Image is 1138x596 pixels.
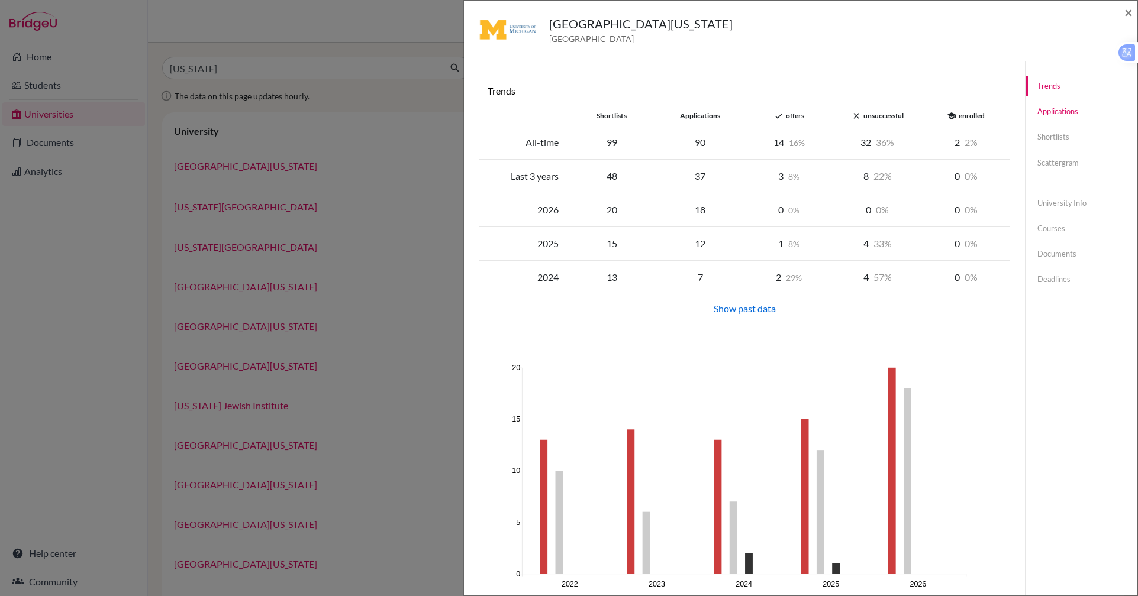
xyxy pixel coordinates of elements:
a: Shortlists [1026,127,1137,147]
div: applications [656,111,744,121]
span: 0 [965,204,978,215]
text: 15 [512,416,520,424]
div: 20 [568,203,656,217]
span: 8 [788,171,799,182]
a: Scattergram [1026,153,1137,173]
a: Applications [1026,101,1137,122]
text: 5 [516,519,520,527]
div: shortlists [568,111,656,121]
span: 8 [788,239,799,249]
a: Documents [1026,244,1137,264]
span: 36 [876,137,894,148]
div: 0 [744,203,833,217]
text: 2025 [823,581,840,589]
i: done [774,111,784,121]
span: 33 [873,238,892,249]
text: 2026 [910,581,927,589]
div: 0 [922,203,1011,217]
text: 2022 [562,581,578,589]
text: 20 [512,364,520,372]
span: 0 [788,205,799,215]
button: Close [1124,5,1133,20]
span: [GEOGRAPHIC_DATA] [549,33,733,45]
h6: Trends [488,85,1001,96]
img: us_umi_m_7di3pp.jpeg [478,15,540,47]
text: 2024 [736,581,752,589]
text: 2023 [649,581,665,589]
span: 0 [965,238,978,249]
div: 8 [833,169,922,183]
div: 0 [833,203,922,217]
text: 0 [516,570,520,578]
i: school [947,111,956,121]
span: 57 [873,271,892,283]
div: 13 [568,270,656,284]
span: 22 [873,170,892,182]
span: 0 [876,204,889,215]
div: 3 [744,169,833,183]
div: 2 [744,270,833,284]
div: 2025 [479,237,568,251]
div: 12 [656,237,744,251]
div: 48 [568,169,656,183]
span: unsuccessful [863,111,904,120]
div: 99 [568,135,656,150]
a: Trends [1026,76,1137,96]
div: 4 [833,237,922,251]
a: Courses [1026,218,1137,239]
span: 16 [789,138,805,148]
h5: [GEOGRAPHIC_DATA][US_STATE] [549,15,733,33]
div: 14 [744,135,833,150]
div: All-time [479,135,568,150]
span: enrolled [959,111,985,120]
span: 0 [965,271,978,283]
span: 2 [965,137,978,148]
a: Deadlines [1026,269,1137,290]
a: University info [1026,193,1137,213]
text: 10 [512,467,520,475]
div: 1 [744,237,833,251]
div: 0 [922,169,1011,183]
div: 18 [656,203,744,217]
div: 15 [568,237,656,251]
div: 4 [833,270,922,284]
span: 29 [786,273,802,283]
span: × [1124,4,1133,21]
div: Last 3 years [479,169,568,183]
div: 7 [656,270,744,284]
div: 0 [922,237,1011,251]
div: 0 [922,270,1011,284]
span: 0 [965,170,978,182]
div: 90 [656,135,744,150]
div: 2024 [479,270,568,284]
div: 2 [922,135,1011,150]
div: 37 [656,169,744,183]
div: 2026 [479,203,568,217]
span: offers [786,111,804,120]
i: close [852,111,861,121]
div: Show past data [486,302,1003,316]
div: 32 [833,135,922,150]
